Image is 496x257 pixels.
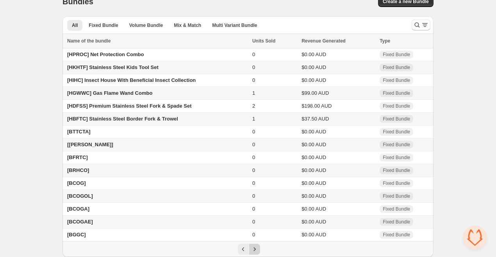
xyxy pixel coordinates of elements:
[383,206,410,212] span: Fixed Bundle
[383,180,410,186] span: Fixed Bundle
[67,219,93,225] span: [BCOGAE]
[212,22,257,28] span: Multi Variant Bundle
[67,154,88,160] span: [BFRTC]
[252,167,255,173] span: 0
[67,129,91,135] span: [BTTCTA]
[302,129,326,135] span: $0.00 AUD
[383,90,410,96] span: Fixed Bundle
[67,37,248,45] div: Name of the bundle
[252,206,255,212] span: 0
[383,154,410,161] span: Fixed Bundle
[252,64,255,70] span: 0
[412,19,430,30] button: Search and filter results
[252,37,275,45] span: Units Sold
[302,103,332,109] span: $198.00 AUD
[67,180,86,186] span: [BCOG]
[302,219,326,225] span: $0.00 AUD
[67,64,159,70] span: [HKHTF] Stainless Steel Kids Tool Set
[67,116,178,122] span: [HBFTC] Stainless Steel Border Fork & Trowel
[383,116,410,122] span: Fixed Bundle
[302,90,329,96] span: $99.00 AUD
[252,51,255,57] span: 0
[67,167,89,173] span: [BRHCO]
[302,167,326,173] span: $0.00 AUD
[302,206,326,212] span: $0.00 AUD
[252,77,255,83] span: 0
[383,51,410,58] span: Fixed Bundle
[252,103,255,109] span: 2
[252,219,255,225] span: 0
[302,180,326,186] span: $0.00 AUD
[302,154,326,160] span: $0.00 AUD
[302,142,326,147] span: $0.00 AUD
[62,241,434,257] nav: Pagination
[383,219,410,225] span: Fixed Bundle
[302,193,326,199] span: $0.00 AUD
[302,77,326,83] span: $0.00 AUD
[252,129,255,135] span: 0
[252,90,255,96] span: 1
[252,116,255,122] span: 1
[252,232,255,238] span: 0
[383,77,410,83] span: Fixed Bundle
[252,37,283,45] button: Units Sold
[89,22,118,28] span: Fixed Bundle
[383,167,410,174] span: Fixed Bundle
[174,22,201,28] span: Mix & Match
[383,64,410,71] span: Fixed Bundle
[67,90,152,96] span: [HGWWC] Gas Flame Wand Combo
[129,22,163,28] span: Volume Bundle
[67,142,113,147] span: [[PERSON_NAME]]
[383,232,410,238] span: Fixed Bundle
[252,142,255,147] span: 0
[67,51,144,57] span: [HPROC] Net Protection Combo
[249,244,260,255] button: Next
[67,103,192,109] span: [HDFSS] Premium Stainless Steel Fork & Spade Set
[383,129,410,135] span: Fixed Bundle
[383,103,410,109] span: Fixed Bundle
[252,180,255,186] span: 0
[238,244,249,255] button: Previous
[67,193,93,199] span: [BCOGOL]
[67,206,89,212] span: [BCOGA]
[302,116,329,122] span: $37.50 AUD
[252,193,255,199] span: 0
[302,64,326,70] span: $0.00 AUD
[67,77,196,83] span: [HIHC] Insect House With Beneficial Insect Collection
[252,154,255,160] span: 0
[302,232,326,238] span: $0.00 AUD
[302,51,326,57] span: $0.00 AUD
[463,226,487,249] div: Open chat
[67,232,86,238] span: [BGGC]
[380,37,429,45] div: Type
[383,142,410,148] span: Fixed Bundle
[302,37,346,45] span: Revenue Generated
[72,22,78,28] span: All
[302,37,353,45] button: Revenue Generated
[383,193,410,199] span: Fixed Bundle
